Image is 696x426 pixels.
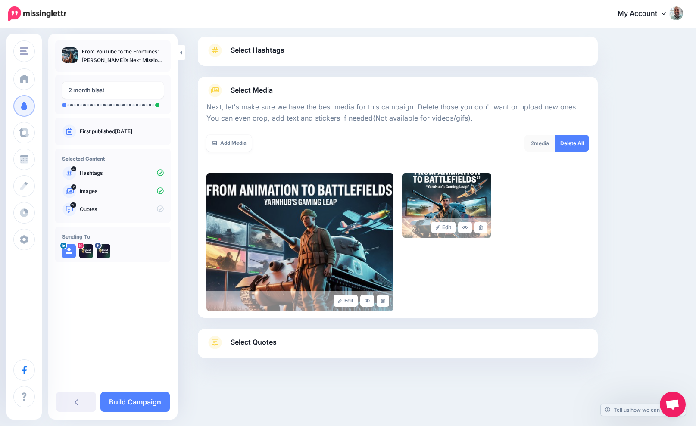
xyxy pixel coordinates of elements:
img: menu.png [20,47,28,55]
span: Select Quotes [231,336,277,348]
h4: Selected Content [62,155,164,162]
img: 8324067b16448dbe02216b66aec79c04_large.jpg [402,173,491,238]
a: Open chat [660,392,686,417]
p: Quotes [80,205,164,213]
div: media [524,135,556,152]
a: Edit [431,222,456,233]
div: Select Media [206,97,589,311]
a: [DATE] [115,128,132,134]
a: Edit [334,295,358,307]
span: Select Media [231,84,273,96]
img: 418042190702121f8d239af4aec06023_thumb.jpg [62,47,78,63]
span: 2 [531,140,534,146]
img: 418042190702121f8d239af4aec06023_large.jpg [206,173,393,311]
a: Tell us how we can improve [601,404,686,416]
p: Hashtags [80,169,164,177]
p: Next, let's make sure we have the best media for this campaign. Delete those you don't want or up... [206,102,589,124]
p: First published [80,127,164,135]
img: Missinglettr [8,6,66,21]
button: 2 month blast [62,82,164,99]
img: user_default_image.png [62,244,76,258]
span: 2 [71,184,76,190]
a: Add Media [206,135,252,152]
span: 4 [71,166,76,171]
p: From YouTube to the Frontlines: [PERSON_NAME]’s Next Mission in [GEOGRAPHIC_DATA] [82,47,164,65]
img: 500636241_17843655336497570_6223560818517383544_n-bsa154745.jpg [79,244,93,258]
a: Delete All [555,135,589,152]
a: My Account [609,3,683,25]
span: Select Hashtags [231,44,284,56]
p: Images [80,187,164,195]
a: Select Hashtags [206,44,589,66]
a: Select Quotes [206,336,589,358]
h4: Sending To [62,233,164,240]
a: Select Media [206,84,589,97]
img: 500306017_122099016968891698_547164407858047431_n-bsa154743.jpg [97,244,110,258]
span: 20 [70,202,76,208]
div: 2 month blast [69,85,153,95]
